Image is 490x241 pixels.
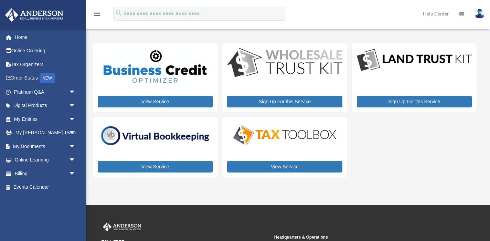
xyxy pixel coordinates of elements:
[5,85,86,99] a: Platinum Q&Aarrow_drop_down
[5,180,86,194] a: Events Calendar
[102,222,143,231] img: Anderson Advisors Platinum Portal
[274,234,442,241] small: Headquarters & Operations
[69,99,83,113] span: arrow_drop_down
[40,73,55,83] div: NEW
[93,12,101,18] a: menu
[5,57,86,71] a: Tax Organizers
[357,96,472,107] a: Sign Up For this Service
[5,30,86,44] a: Home
[227,161,342,172] a: View Service
[5,139,86,153] a: My Documentsarrow_drop_down
[115,9,122,17] i: search
[227,96,342,107] a: Sign Up For this Service
[69,126,83,140] span: arrow_drop_down
[5,44,86,58] a: Online Ordering
[69,112,83,126] span: arrow_drop_down
[5,99,83,113] a: Digital Productsarrow_drop_down
[98,161,213,172] a: View Service
[69,153,83,167] span: arrow_drop_down
[227,48,342,78] img: WS-Trust-Kit-lgo-1.jpg
[357,48,472,73] img: LandTrust_lgo-1.jpg
[475,9,485,19] img: User Pic
[3,8,65,22] img: Anderson Advisors Platinum Portal
[98,96,213,107] a: View Service
[69,167,83,181] span: arrow_drop_down
[5,167,86,180] a: Billingarrow_drop_down
[5,153,86,167] a: Online Learningarrow_drop_down
[5,112,86,126] a: My Entitiesarrow_drop_down
[5,71,86,85] a: Order StatusNEW
[93,10,101,18] i: menu
[69,139,83,154] span: arrow_drop_down
[69,85,83,99] span: arrow_drop_down
[5,126,86,140] a: My [PERSON_NAME] Teamarrow_drop_down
